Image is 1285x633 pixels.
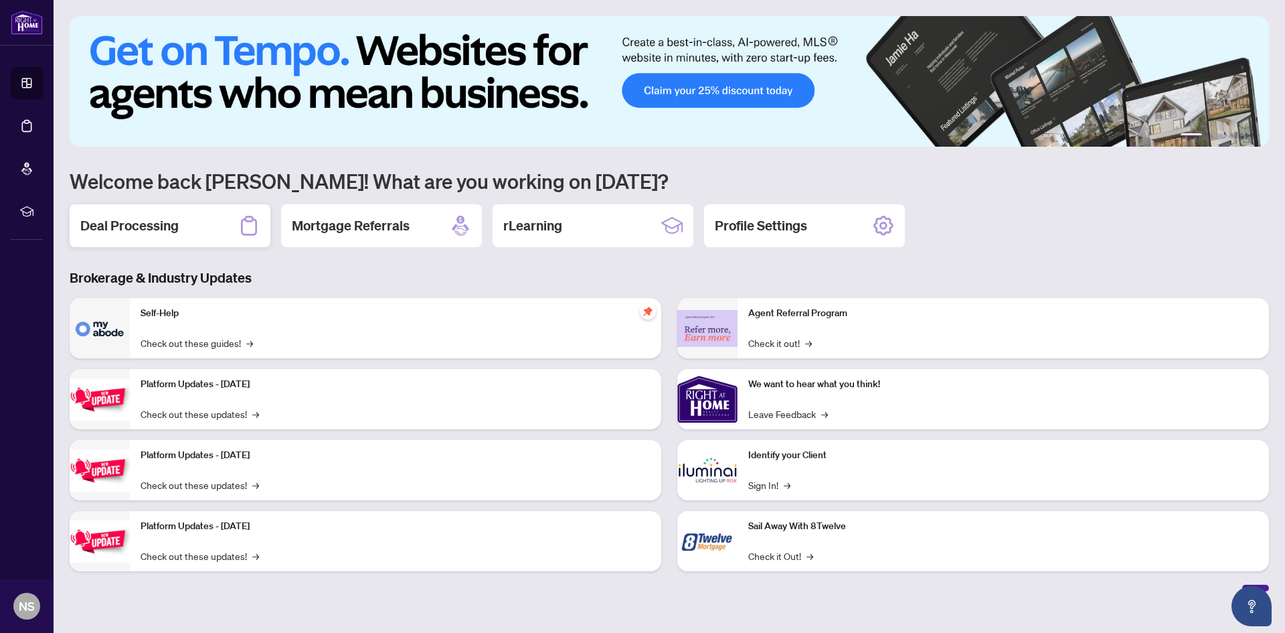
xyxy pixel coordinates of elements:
[141,478,259,492] a: Check out these updates!→
[806,549,813,563] span: →
[1207,133,1213,139] button: 2
[748,519,1258,534] p: Sail Away With 8Twelve
[1231,586,1272,626] button: Open asap
[70,168,1269,194] h1: Welcome back [PERSON_NAME]! What are you working on [DATE]?
[1239,133,1245,139] button: 5
[70,16,1269,147] img: Slide 0
[1250,133,1256,139] button: 6
[748,306,1258,321] p: Agent Referral Program
[252,549,259,563] span: →
[80,216,179,235] h2: Deal Processing
[141,519,651,534] p: Platform Updates - [DATE]
[748,478,790,492] a: Sign In!→
[784,478,790,492] span: →
[70,449,130,492] img: Platform Updates - July 8, 2025
[503,216,562,235] h2: rLearning
[805,336,812,350] span: →
[141,306,651,321] p: Self-Help
[252,478,259,492] span: →
[70,269,1269,287] h3: Brokerage & Industry Updates
[70,378,130,421] img: Platform Updates - July 21, 2025
[748,407,828,421] a: Leave Feedback→
[1229,133,1234,139] button: 4
[141,448,651,463] p: Platform Updates - [DATE]
[677,440,738,500] img: Identify your Client
[748,549,813,563] a: Check it Out!→
[141,336,253,350] a: Check out these guides!→
[19,597,35,616] span: NS
[252,407,259,421] span: →
[748,448,1258,463] p: Identify your Client
[677,511,738,571] img: Sail Away With 8Twelve
[70,520,130,563] img: Platform Updates - June 23, 2025
[748,377,1258,392] p: We want to hear what you think!
[640,303,656,320] span: pushpin
[141,377,651,392] p: Platform Updates - [DATE]
[292,216,410,235] h2: Mortgage Referrals
[70,298,130,358] img: Self-Help
[677,369,738,429] img: We want to hear what you think!
[11,10,43,35] img: logo
[141,407,259,421] a: Check out these updates!→
[246,336,253,350] span: →
[715,216,807,235] h2: Profile Settings
[1181,133,1202,139] button: 1
[677,310,738,347] img: Agent Referral Program
[821,407,828,421] span: →
[748,336,812,350] a: Check it out!→
[1218,133,1223,139] button: 3
[141,549,259,563] a: Check out these updates!→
